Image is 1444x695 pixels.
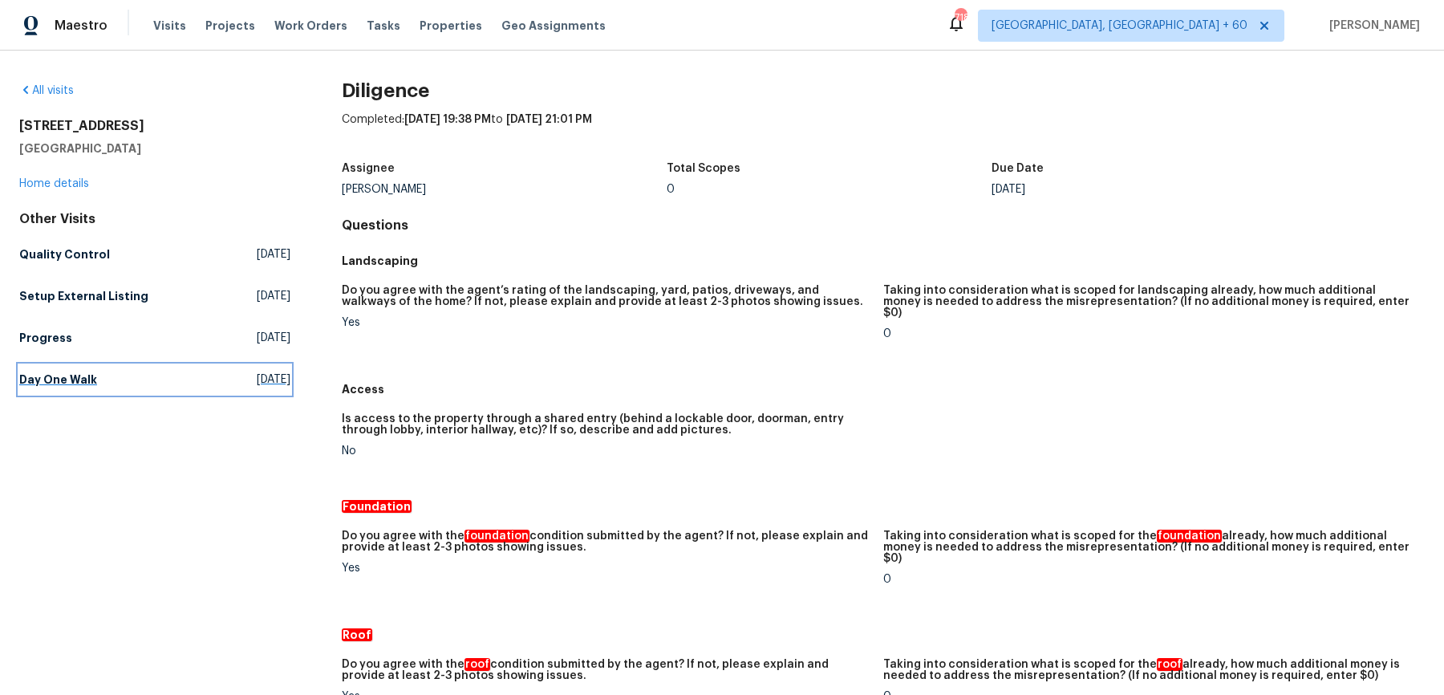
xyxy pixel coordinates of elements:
[464,530,529,543] em: foundation
[19,288,148,304] h5: Setup External Listing
[19,140,290,156] h5: [GEOGRAPHIC_DATA]
[19,118,290,134] h2: [STREET_ADDRESS]
[342,628,372,641] em: Roof
[19,178,89,189] a: Home details
[19,282,290,311] a: Setup External Listing[DATE]
[667,184,992,195] div: 0
[404,114,491,125] span: [DATE] 19:38 PM
[506,114,592,125] span: [DATE] 21:01 PM
[257,246,290,262] span: [DATE]
[19,330,72,346] h5: Progress
[342,83,1425,99] h2: Diligence
[257,288,290,304] span: [DATE]
[342,445,870,457] div: No
[342,413,870,436] h5: Is access to the property through a shared entry (behind a lockable door, doorman, entry through ...
[55,18,107,34] span: Maestro
[19,246,110,262] h5: Quality Control
[19,372,97,388] h5: Day One Walk
[342,381,1425,397] h5: Access
[257,330,290,346] span: [DATE]
[992,184,1316,195] div: [DATE]
[464,658,490,671] em: roof
[153,18,186,34] span: Visits
[1157,530,1222,543] em: foundation
[992,163,1044,174] h5: Due Date
[342,253,1425,269] h5: Landscaping
[342,317,870,328] div: Yes
[342,285,870,307] h5: Do you agree with the agent’s rating of the landscaping, yard, patios, driveways, and walkways of...
[257,372,290,388] span: [DATE]
[19,85,74,96] a: All visits
[883,574,1412,585] div: 0
[501,18,606,34] span: Geo Assignments
[883,659,1412,681] h5: Taking into consideration what is scoped for the already, how much additional money is needed to ...
[883,328,1412,339] div: 0
[992,18,1247,34] span: [GEOGRAPHIC_DATA], [GEOGRAPHIC_DATA] + 60
[342,530,870,553] h5: Do you agree with the condition submitted by the agent? If not, please explain and provide at lea...
[420,18,482,34] span: Properties
[342,163,395,174] h5: Assignee
[342,184,667,195] div: [PERSON_NAME]
[1157,658,1182,671] em: roof
[342,563,870,574] div: Yes
[883,285,1412,319] h5: Taking into consideration what is scoped for landscaping already, how much additional money is ne...
[274,18,347,34] span: Work Orders
[205,18,255,34] span: Projects
[342,500,412,513] em: Foundation
[367,20,400,31] span: Tasks
[19,240,290,269] a: Quality Control[DATE]
[19,211,290,227] div: Other Visits
[667,163,740,174] h5: Total Scopes
[342,112,1425,153] div: Completed: to
[19,365,290,394] a: Day One Walk[DATE]
[1323,18,1420,34] span: [PERSON_NAME]
[883,530,1412,564] h5: Taking into consideration what is scoped for the already, how much additional money is needed to ...
[19,323,290,352] a: Progress[DATE]
[342,217,1425,234] h4: Questions
[342,659,870,681] h5: Do you agree with the condition submitted by the agent? If not, please explain and provide at lea...
[955,10,966,26] div: 718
